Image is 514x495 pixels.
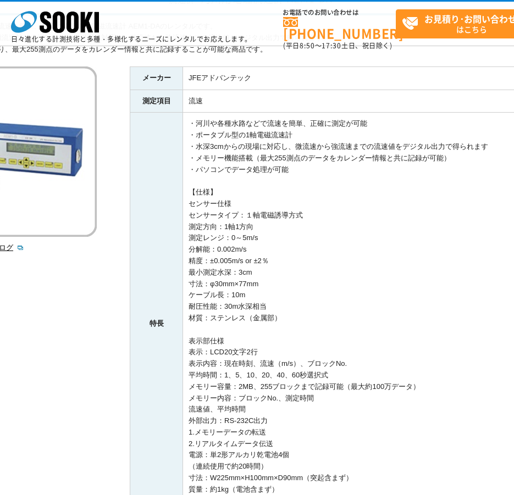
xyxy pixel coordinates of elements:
th: メーカー [130,66,183,90]
span: 8:50 [300,41,315,51]
span: お電話でのお問い合わせは [283,9,396,16]
a: [PHONE_NUMBER] [283,17,396,40]
th: 測定項目 [130,90,183,113]
p: 日々進化する計測技術と多種・多様化するニーズにレンタルでお応えします。 [11,36,252,42]
span: (平日 ～ 土日、祝日除く) [283,41,392,51]
span: 17:30 [322,41,341,51]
